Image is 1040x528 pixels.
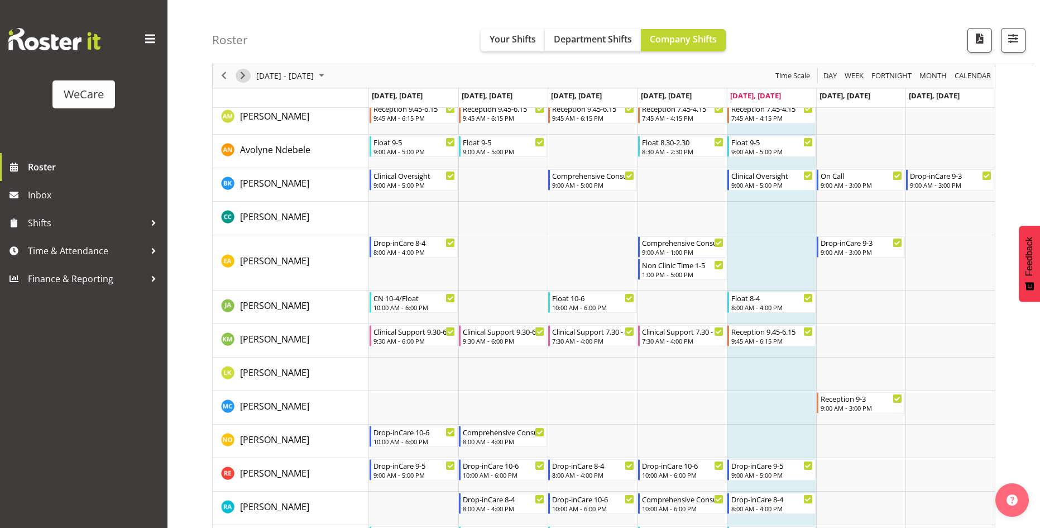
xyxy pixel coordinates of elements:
span: [PERSON_NAME] [240,434,309,446]
div: Mary Childs"s event - Reception 9-3 Begin From Saturday, October 4, 2025 at 9:00:00 AM GMT+13:00 ... [817,392,905,413]
button: Timeline Day [822,69,839,83]
td: Jane Arps resource [213,291,369,324]
div: 9:00 AM - 5:00 PM [373,147,455,156]
div: On Call [821,170,902,181]
td: Rachel Els resource [213,458,369,492]
div: 9:00 AM - 3:00 PM [821,180,902,189]
span: [PERSON_NAME] [240,255,309,267]
button: Filter Shifts [1001,28,1025,53]
div: Avolyne Ndebele"s event - Float 9-5 Begin From Monday, September 29, 2025 at 9:00:00 AM GMT+13:00... [370,136,458,157]
div: Ena Advincula"s event - Non Clinic Time 1-5 Begin From Thursday, October 2, 2025 at 1:00:00 PM GM... [638,259,726,280]
div: Kishendri Moodley"s event - Clinical Support 7.30 - 4 Begin From Wednesday, October 1, 2025 at 7:... [548,325,636,346]
div: Rachel Els"s event - Drop-inCare 10-6 Begin From Tuesday, September 30, 2025 at 10:00:00 AM GMT+1... [459,459,547,481]
div: Reception 9.45-6.15 [731,326,813,337]
div: Ena Advincula"s event - Comprehensive Consult 9-1 Begin From Thursday, October 2, 2025 at 9:00:00... [638,236,726,258]
td: Liandy Kritzinger resource [213,358,369,391]
a: [PERSON_NAME] [240,210,309,223]
div: 9:45 AM - 6:15 PM [552,113,634,122]
a: [PERSON_NAME] [240,332,309,346]
div: Drop-inCare 10-6 [463,460,544,471]
span: [PERSON_NAME] [240,367,309,379]
h4: Roster [212,34,248,46]
div: Float 8-4 [731,292,813,303]
div: 10:00 AM - 6:00 PM [552,504,634,513]
div: 9:00 AM - 3:00 PM [821,248,902,256]
div: 8:00 AM - 4:00 PM [552,470,634,479]
button: Department Shifts [545,29,641,51]
img: help-xxl-2.png [1007,494,1018,506]
span: [DATE], [DATE] [462,91,512,101]
td: Mary Childs resource [213,391,369,425]
a: [PERSON_NAME] [240,254,309,268]
span: Time Scale [774,69,811,83]
button: October 2025 [255,69,329,83]
div: next period [233,64,252,88]
div: Clinical Support 7.30 - 4 [642,326,723,337]
div: Antonia Mao"s event - Reception 7.45-4.15 Begin From Friday, October 3, 2025 at 7:45:00 AM GMT+13... [727,102,816,123]
div: 9:00 AM - 5:00 PM [373,180,455,189]
div: Brian Ko"s event - Clinical Oversight Begin From Monday, September 29, 2025 at 9:00:00 AM GMT+13:... [370,169,458,191]
div: Rachel Els"s event - Drop-inCare 9-5 Begin From Friday, October 3, 2025 at 9:00:00 AM GMT+13:00 E... [727,459,816,481]
span: [DATE], [DATE] [730,91,781,101]
div: Drop-inCare 10-6 [552,493,634,505]
div: Natasha Ottley"s event - Drop-inCare 10-6 Begin From Monday, September 29, 2025 at 10:00:00 AM GM... [370,426,458,447]
div: Brian Ko"s event - Clinical Oversight Begin From Friday, October 3, 2025 at 9:00:00 AM GMT+13:00 ... [727,169,816,191]
div: Non Clinic Time 1-5 [642,259,723,270]
div: Clinical Support 7.30 - 4 [552,326,634,337]
div: Float 8.30-2.30 [642,136,723,148]
div: Drop-inCare 8-4 [552,460,634,471]
div: 7:30 AM - 4:00 PM [642,336,723,345]
span: [PERSON_NAME] [240,110,309,122]
span: [PERSON_NAME] [240,400,309,412]
td: Ena Advincula resource [213,235,369,291]
span: Roster [28,159,162,175]
div: 10:00 AM - 6:00 PM [373,303,455,312]
div: Ena Advincula"s event - Drop-inCare 9-3 Begin From Saturday, October 4, 2025 at 9:00:00 AM GMT+13... [817,236,905,258]
div: Natasha Ottley"s event - Comprehensive Consult 8-4 Begin From Tuesday, September 30, 2025 at 8:00... [459,426,547,447]
div: Drop-inCare 8-4 [463,493,544,505]
div: 9:00 AM - 1:00 PM [642,248,723,256]
span: Day [822,69,838,83]
a: Avolyne Ndebele [240,143,310,156]
div: Drop-inCare 9-3 [910,170,991,181]
div: Rachna Anderson"s event - Drop-inCare 8-4 Begin From Tuesday, September 30, 2025 at 8:00:00 AM GM... [459,493,547,514]
div: Drop-inCare 8-4 [373,237,455,248]
div: Rachna Anderson"s event - Drop-inCare 8-4 Begin From Friday, October 3, 2025 at 8:00:00 AM GMT+13... [727,493,816,514]
div: Clinical Support 9.30-6 [373,326,455,337]
div: 9:45 AM - 6:15 PM [373,113,455,122]
button: Fortnight [870,69,914,83]
button: Download a PDF of the roster according to the set date range. [967,28,992,53]
div: 9:00 AM - 5:00 PM [463,147,544,156]
span: [PERSON_NAME] [240,177,309,189]
div: 7:45 AM - 4:15 PM [642,113,723,122]
div: Kishendri Moodley"s event - Reception 9.45-6.15 Begin From Friday, October 3, 2025 at 9:45:00 AM ... [727,325,816,346]
div: 9:30 AM - 6:00 PM [463,336,544,345]
button: Previous [217,69,232,83]
a: [PERSON_NAME] [240,177,309,190]
div: previous period [214,64,233,88]
div: Drop-inCare 10-6 [373,426,455,437]
div: 8:00 AM - 4:00 PM [731,504,813,513]
div: 7:30 AM - 4:00 PM [552,336,634,345]
div: Brian Ko"s event - Drop-inCare 9-3 Begin From Sunday, October 5, 2025 at 9:00:00 AM GMT+13:00 End... [906,169,994,191]
span: [DATE], [DATE] [641,91,692,101]
td: Avolyne Ndebele resource [213,135,369,168]
div: Float 10-6 [552,292,634,303]
span: [DATE], [DATE] [909,91,960,101]
div: 8:00 AM - 4:00 PM [731,303,813,312]
div: 10:00 AM - 6:00 PM [642,470,723,479]
span: calendar [953,69,992,83]
span: Department Shifts [554,33,632,45]
span: Month [918,69,948,83]
span: Company Shifts [650,33,717,45]
div: Float 9-5 [463,136,544,148]
div: 9:00 AM - 3:00 PM [821,403,902,412]
div: 7:45 AM - 4:15 PM [731,113,813,122]
div: Rachna Anderson"s event - Drop-inCare 10-6 Begin From Wednesday, October 1, 2025 at 10:00:00 AM G... [548,493,636,514]
div: 8:30 AM - 2:30 PM [642,147,723,156]
a: [PERSON_NAME] [240,467,309,480]
div: Brian Ko"s event - Comprehensive Consult 9-5 Begin From Wednesday, October 1, 2025 at 9:00:00 AM ... [548,169,636,191]
div: Kishendri Moodley"s event - Clinical Support 7.30 - 4 Begin From Thursday, October 2, 2025 at 7:3... [638,325,726,346]
div: Ena Advincula"s event - Drop-inCare 8-4 Begin From Monday, September 29, 2025 at 8:00:00 AM GMT+1... [370,236,458,258]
